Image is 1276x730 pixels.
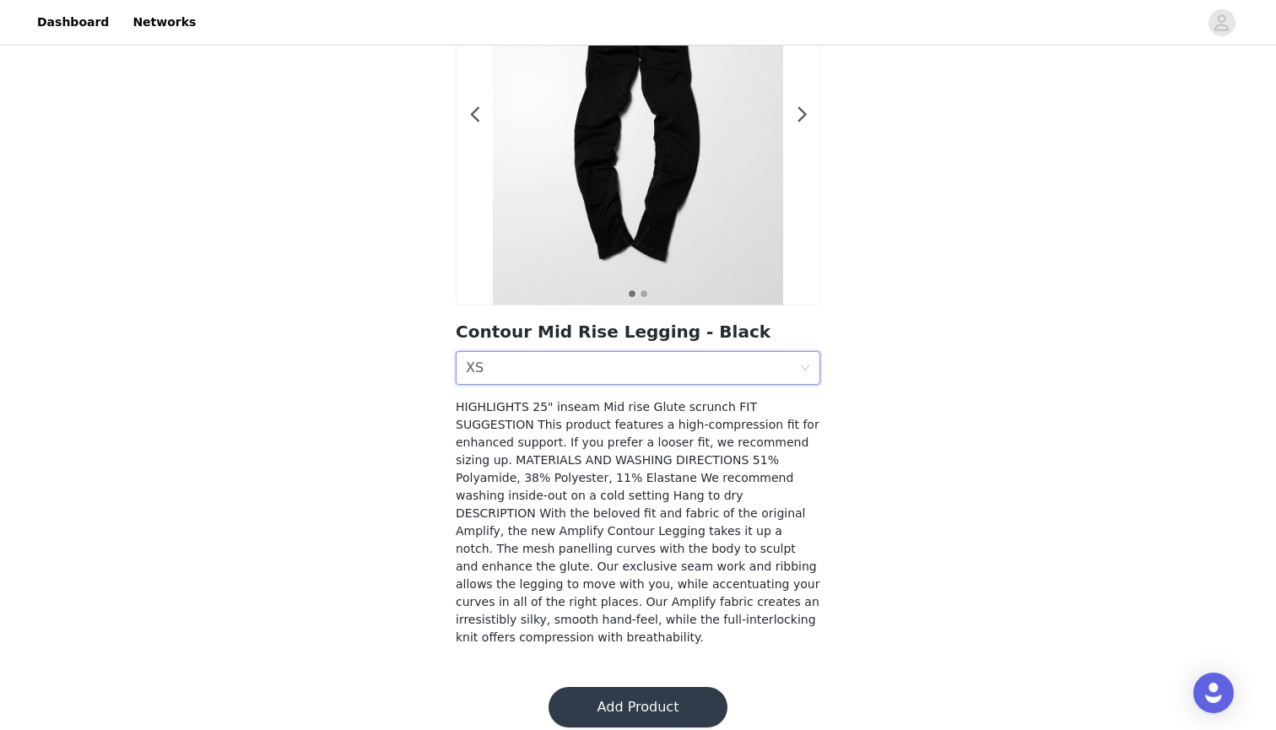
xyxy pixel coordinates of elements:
[628,289,636,298] button: 1
[456,319,820,344] h2: Contour Mid Rise Legging - Black
[800,363,810,375] i: icon: down
[122,3,206,41] a: Networks
[456,398,820,646] h4: HIGHLIGHTS 25" inseam Mid rise Glute scrunch FIT SUGGESTION This product features a high-compress...
[466,352,484,384] div: XS
[1193,673,1234,713] div: Open Intercom Messenger
[1214,9,1230,36] div: avatar
[27,3,119,41] a: Dashboard
[549,687,727,727] button: Add Product
[640,289,648,298] button: 2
